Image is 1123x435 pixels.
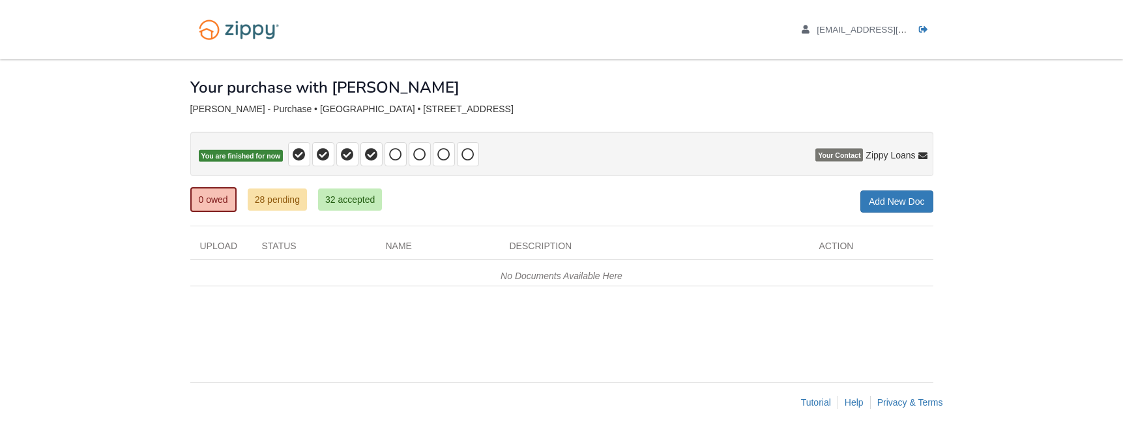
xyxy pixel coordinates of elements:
[809,239,933,259] div: Action
[248,188,307,211] a: 28 pending
[801,397,831,408] a: Tutorial
[318,188,382,211] a: 32 accepted
[376,239,500,259] div: Name
[802,25,967,38] a: edit profile
[817,25,966,35] span: toshaworthey@gmail.com
[501,271,622,281] em: No Documents Available Here
[199,150,284,162] span: You are finished for now
[252,239,376,259] div: Status
[190,239,252,259] div: Upload
[500,239,809,259] div: Description
[190,104,933,115] div: [PERSON_NAME] - Purchase • [GEOGRAPHIC_DATA] • [STREET_ADDRESS]
[877,397,943,408] a: Privacy & Terms
[190,79,459,96] h1: Your purchase with [PERSON_NAME]
[190,187,237,212] a: 0 owed
[860,190,933,213] a: Add New Doc
[845,397,864,408] a: Help
[190,13,287,46] img: Logo
[866,149,915,162] span: Zippy Loans
[815,149,863,162] span: Your Contact
[919,25,933,38] a: Log out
